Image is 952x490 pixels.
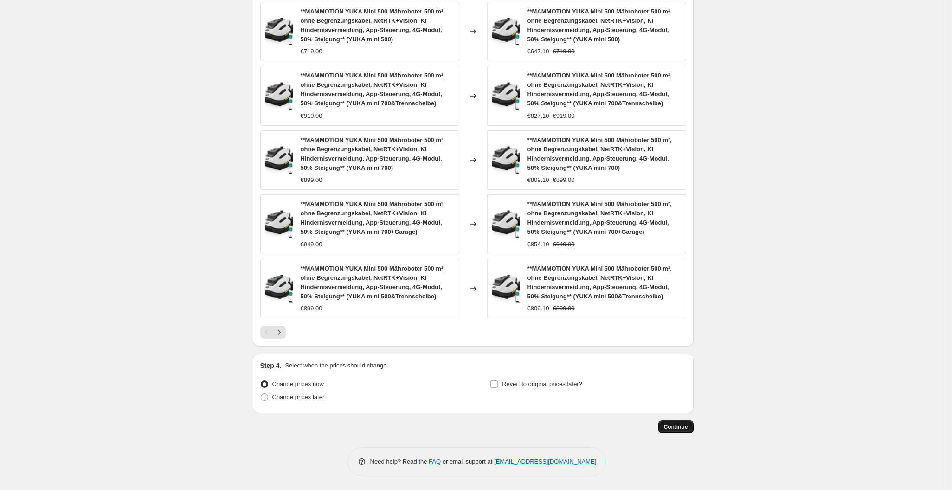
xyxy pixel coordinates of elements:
[301,111,322,121] div: €919.00
[492,146,520,174] img: 71AjLy4vLvL._AC_SL1500_80x.jpg
[527,240,549,249] div: €854.10
[301,8,445,43] span: **MAMMOTION YUKA Mini 500 Mähroboter 500 m², ohne Begrenzungskabel, NetRTK+Vision, KI Hindernisve...
[265,18,293,45] img: 71AjLy4vLvL._AC_SL1500_80x.jpg
[492,275,520,303] img: 71AjLy4vLvL._AC_SL1500_80x.jpg
[553,304,575,313] strike: €899.00
[494,458,596,465] a: [EMAIL_ADDRESS][DOMAIN_NAME]
[492,210,520,238] img: 71AjLy4vLvL._AC_SL1500_80x.jpg
[553,175,575,185] strike: €899.00
[265,275,293,303] img: 71AjLy4vLvL._AC_SL1500_80x.jpg
[429,458,441,465] a: FAQ
[553,111,575,121] strike: €919.00
[301,175,322,185] div: €899.00
[301,200,445,235] span: **MAMMOTION YUKA Mini 500 Mähroboter 500 m², ohne Begrenzungskabel, NetRTK+Vision, KI Hindernisve...
[527,47,549,56] div: €647.10
[265,210,293,238] img: 71AjLy4vLvL._AC_SL1500_80x.jpg
[527,136,672,171] span: **MAMMOTION YUKA Mini 500 Mähroboter 500 m², ohne Begrenzungskabel, NetRTK+Vision, KI Hindernisve...
[527,200,672,235] span: **MAMMOTION YUKA Mini 500 Mähroboter 500 m², ohne Begrenzungskabel, NetRTK+Vision, KI Hindernisve...
[658,420,694,433] button: Continue
[273,326,286,339] button: Next
[260,361,282,370] h2: Step 4.
[527,304,549,313] div: €809.10
[527,111,549,121] div: €827.10
[492,82,520,110] img: 71AjLy4vLvL._AC_SL1500_80x.jpg
[272,393,325,400] span: Change prices later
[664,423,688,431] span: Continue
[285,361,386,370] p: Select when the prices should change
[301,47,322,56] div: €719.00
[370,458,429,465] span: Need help? Read the
[492,18,520,45] img: 71AjLy4vLvL._AC_SL1500_80x.jpg
[527,175,549,185] div: €809.10
[301,72,445,107] span: **MAMMOTION YUKA Mini 500 Mähroboter 500 m², ohne Begrenzungskabel, NetRTK+Vision, KI Hindernisve...
[260,326,286,339] nav: Pagination
[265,146,293,174] img: 71AjLy4vLvL._AC_SL1500_80x.jpg
[265,82,293,110] img: 71AjLy4vLvL._AC_SL1500_80x.jpg
[301,304,322,313] div: €899.00
[301,265,445,300] span: **MAMMOTION YUKA Mini 500 Mähroboter 500 m², ohne Begrenzungskabel, NetRTK+Vision, KI Hindernisve...
[553,240,575,249] strike: €949.00
[272,380,324,387] span: Change prices now
[301,136,445,171] span: **MAMMOTION YUKA Mini 500 Mähroboter 500 m², ohne Begrenzungskabel, NetRTK+Vision, KI Hindernisve...
[441,458,494,465] span: or email support at
[553,47,575,56] strike: €719.00
[527,8,672,43] span: **MAMMOTION YUKA Mini 500 Mähroboter 500 m², ohne Begrenzungskabel, NetRTK+Vision, KI Hindernisve...
[301,240,322,249] div: €949.00
[502,380,582,387] span: Revert to original prices later?
[527,265,672,300] span: **MAMMOTION YUKA Mini 500 Mähroboter 500 m², ohne Begrenzungskabel, NetRTK+Vision, KI Hindernisve...
[527,72,672,107] span: **MAMMOTION YUKA Mini 500 Mähroboter 500 m², ohne Begrenzungskabel, NetRTK+Vision, KI Hindernisve...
